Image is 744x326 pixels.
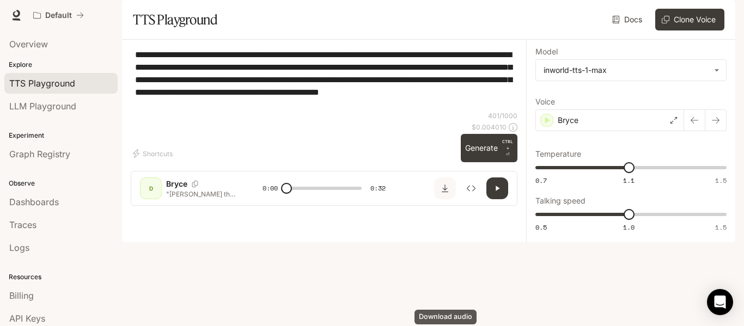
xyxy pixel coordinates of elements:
[536,60,726,81] div: inworld-tts-1-max
[166,189,236,199] p: "[PERSON_NAME] the second, was the epitome of 'art imitating life,' but in the worst way possible...
[414,310,477,324] div: Download audio
[461,134,517,162] button: GenerateCTRL +⏎
[535,197,586,205] p: Talking speed
[488,111,517,120] p: 401 / 1000
[263,183,278,194] span: 0:00
[28,4,89,26] button: All workspaces
[460,177,482,199] button: Inspect
[370,183,386,194] span: 0:32
[133,9,217,30] h1: TTS Playground
[610,9,647,30] a: Docs
[45,11,72,20] p: Default
[535,150,581,158] p: Temperature
[187,181,203,187] button: Copy Voice ID
[535,223,547,232] span: 0.5
[131,145,177,162] button: Shortcuts
[535,176,547,185] span: 0.7
[655,9,724,30] button: Clone Voice
[715,223,727,232] span: 1.5
[535,98,555,106] p: Voice
[502,138,513,158] p: ⏎
[715,176,727,185] span: 1.5
[434,177,456,199] button: Download audio
[707,289,733,315] div: Open Intercom Messenger
[502,138,513,151] p: CTRL +
[623,176,635,185] span: 1.1
[558,115,578,126] p: Bryce
[166,179,187,189] p: Bryce
[623,223,635,232] span: 1.0
[544,65,709,76] div: inworld-tts-1-max
[472,122,507,132] p: $ 0.004010
[535,48,558,56] p: Model
[142,180,160,197] div: D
